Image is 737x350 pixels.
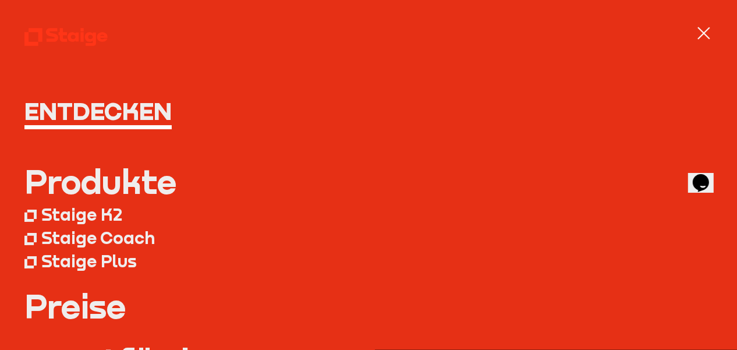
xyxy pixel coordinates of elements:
[24,289,712,323] a: Preise
[688,158,725,193] iframe: chat widget
[41,204,122,225] div: Staige K2
[24,227,712,250] a: Staige Coach
[41,228,155,248] div: Staige Coach
[24,165,177,198] div: Produkte
[24,250,712,273] a: Staige Plus
[41,251,137,271] div: Staige Plus
[24,203,712,227] a: Staige K2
